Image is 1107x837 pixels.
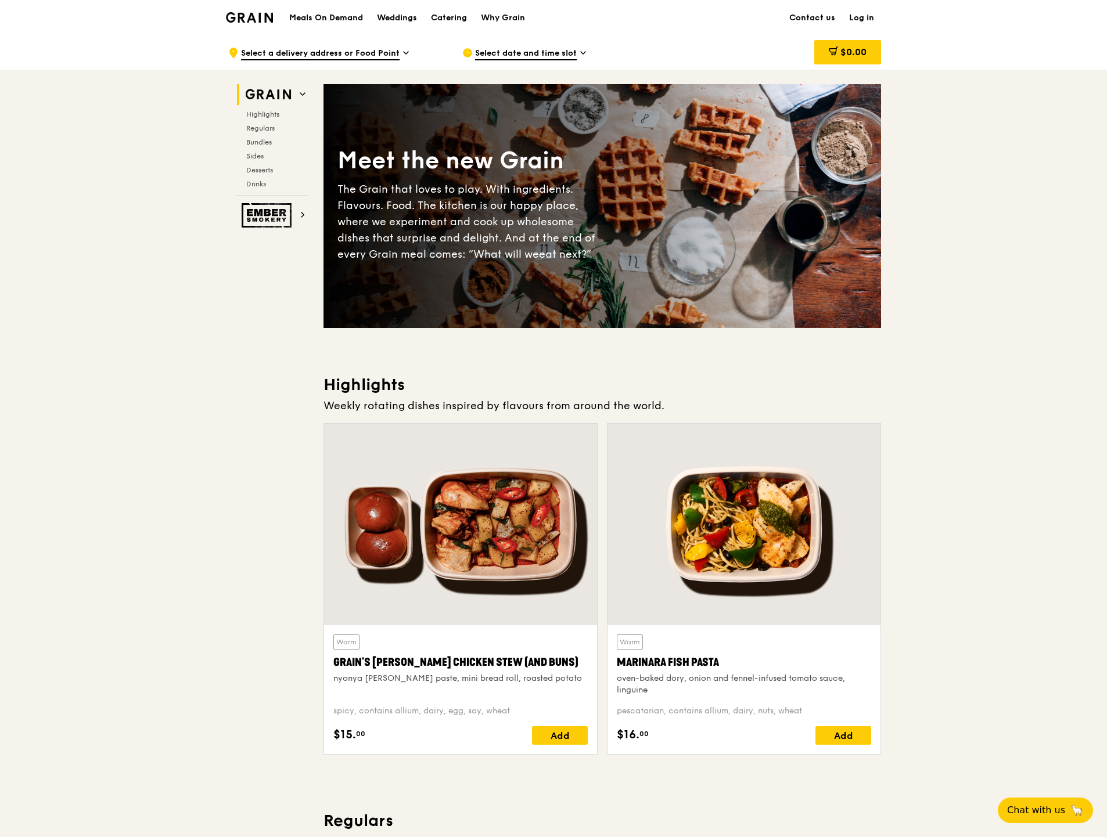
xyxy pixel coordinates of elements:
[842,1,881,35] a: Log in
[246,180,266,188] span: Drinks
[246,138,272,146] span: Bundles
[324,810,881,831] h3: Regulars
[337,145,602,176] div: Meet the new Grain
[333,634,360,650] div: Warm
[424,1,474,35] a: Catering
[289,12,363,24] h1: Meals On Demand
[242,203,295,228] img: Ember Smokery web logo
[1070,803,1084,817] span: 🦙
[782,1,842,35] a: Contact us
[474,1,532,35] a: Why Grain
[333,705,588,717] div: spicy, contains allium, dairy, egg, soy, wheat
[226,12,273,23] img: Grain
[639,729,649,738] span: 00
[370,1,424,35] a: Weddings
[246,124,275,132] span: Regulars
[324,398,881,414] div: Weekly rotating dishes inspired by flavours from around the world.
[242,84,295,105] img: Grain web logo
[617,634,643,650] div: Warm
[333,654,588,670] div: Grain's [PERSON_NAME] Chicken Stew (and buns)
[377,1,417,35] div: Weddings
[475,48,577,60] span: Select date and time slot
[431,1,467,35] div: Catering
[324,374,881,395] h3: Highlights
[246,166,273,174] span: Desserts
[246,152,264,160] span: Sides
[840,46,867,57] span: $0.00
[333,673,588,684] div: nyonya [PERSON_NAME] paste, mini bread roll, roasted potato
[998,798,1093,823] button: Chat with us🦙
[617,654,871,670] div: Marinara Fish Pasta
[617,726,639,744] span: $16.
[539,248,591,261] span: eat next?”
[532,726,588,745] div: Add
[481,1,525,35] div: Why Grain
[241,48,400,60] span: Select a delivery address or Food Point
[246,110,279,118] span: Highlights
[617,673,871,696] div: oven-baked dory, onion and fennel-infused tomato sauce, linguine
[333,726,356,744] span: $15.
[815,726,871,745] div: Add
[337,181,602,262] div: The Grain that loves to play. With ingredients. Flavours. Food. The kitchen is our happy place, w...
[617,705,871,717] div: pescatarian, contains allium, dairy, nuts, wheat
[1007,803,1065,817] span: Chat with us
[356,729,365,738] span: 00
